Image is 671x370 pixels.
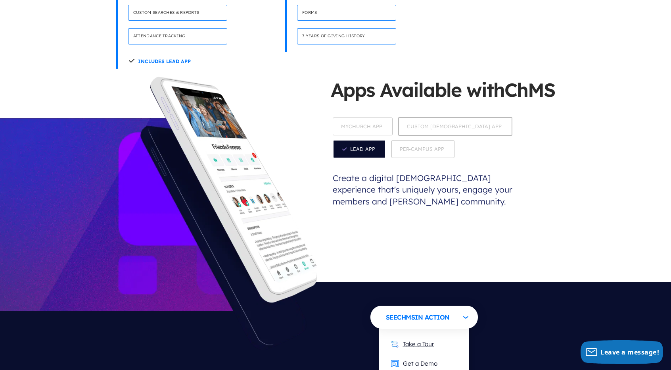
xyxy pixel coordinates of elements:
h4: Forms [297,5,396,21]
h4: Custom searches & reports [128,5,227,21]
span: ChMS [397,313,415,321]
span: ChMS [504,78,555,102]
span: Lead App [333,140,386,158]
span: Custom [DEMOGRAPHIC_DATA] App [398,117,512,136]
button: SeeChMSin Action [370,306,478,329]
span: Per-Campus App [391,140,454,158]
h4: Includes Lead App [128,52,191,69]
h5: Apps Available with [331,77,569,115]
img: app_screens-church-mychurch.png [153,81,317,285]
span: Leave a message! [600,348,659,357]
p: or [370,332,478,350]
h4: 7 years of giving history [297,28,396,44]
h4: Attendance tracking [128,28,227,44]
a: Take a Tour [383,334,442,354]
p: Create a digital [DEMOGRAPHIC_DATA] experience that's uniquely yours, engage your members and [PE... [331,160,521,219]
button: Leave a message! [581,340,663,364]
span: MyChurch App [333,118,393,135]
